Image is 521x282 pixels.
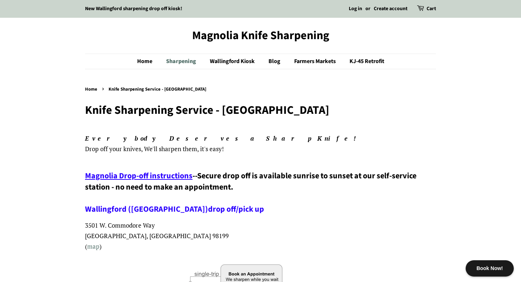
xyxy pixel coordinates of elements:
li: or [365,5,370,13]
a: Blog [263,54,288,69]
span: Secure drop off is available sunrise to sunset at our self-service station - no need to make an a... [85,170,416,215]
a: Log in [349,5,362,12]
a: Home [85,86,99,92]
a: Sharpening [161,54,203,69]
span: 3501 W. Commodore Way [GEOGRAPHIC_DATA], [GEOGRAPHIC_DATA] 98199 ( ) [85,221,229,250]
span: -- [192,170,197,182]
a: drop off/pick up [208,203,264,215]
a: KJ-45 Retrofit [344,54,384,69]
span: Knife Sharpening Service - [GEOGRAPHIC_DATA] [109,86,208,92]
a: Magnolia Drop-off instructions [85,170,192,182]
a: Wallingford Kiosk [204,54,262,69]
nav: breadcrumbs [85,86,436,94]
a: map [87,242,99,250]
a: New Wallingford sharpening drop off kiosk! [85,5,182,12]
a: Wallingford ([GEOGRAPHIC_DATA]) [85,203,208,215]
div: Book Now! [466,260,514,277]
a: Cart [427,5,436,13]
p: , We'll sharpen them, it's easy! [85,133,436,154]
a: Farmers Markets [289,54,343,69]
a: Magnolia Knife Sharpening [85,29,436,42]
em: Everybody Deserves a Sharp Knife! [85,134,362,142]
span: Drop off your knives [85,145,141,153]
h1: Knife Sharpening Service - [GEOGRAPHIC_DATA] [85,103,436,117]
a: Create account [374,5,407,12]
a: Home [137,54,160,69]
span: › [102,84,106,93]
